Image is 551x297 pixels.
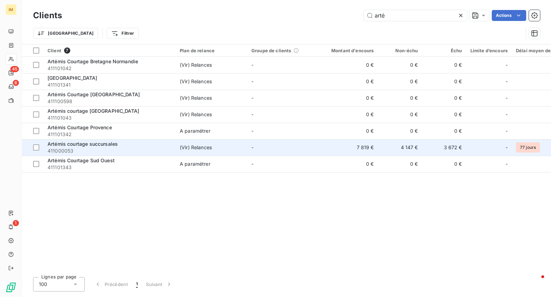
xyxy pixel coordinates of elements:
span: - [506,78,508,85]
td: 0 € [422,57,466,73]
div: (Vir) Relances [180,78,212,85]
span: 411000053 [48,147,171,154]
span: Artémis Courtage Provence [48,124,112,130]
td: 0 € [378,106,422,123]
td: 0 € [319,57,378,73]
td: 0 € [319,90,378,106]
span: 411101342 [48,131,171,138]
span: - [251,78,253,84]
button: 1 [132,277,142,291]
span: 77 jours [516,142,540,153]
span: 411101043 [48,114,171,121]
span: 1 [13,220,19,226]
div: (Vir) Relances [180,144,212,151]
td: 0 € [422,123,466,139]
span: 1 [136,281,138,288]
button: [GEOGRAPHIC_DATA] [33,28,98,39]
button: Suivant [142,277,177,291]
td: 0 € [319,123,378,139]
td: 0 € [319,73,378,90]
div: Montant d'encours [323,48,374,53]
span: - [251,144,253,150]
span: Artémis courtage [GEOGRAPHIC_DATA] [48,108,139,114]
span: - [251,95,253,101]
button: Actions [492,10,526,21]
div: A paramétrer [180,161,210,167]
div: Non-échu [382,48,418,53]
span: - [506,111,508,118]
div: (Vir) Relances [180,62,212,68]
span: Client [48,48,61,53]
td: 0 € [378,57,422,73]
div: IM [6,4,17,15]
span: 7 [64,47,70,54]
div: (Vir) Relances [180,111,212,118]
td: 0 € [422,90,466,106]
span: Artémis Courtage Sud Ouest [48,157,115,163]
span: 45 [10,66,19,72]
button: Filtrer [107,28,138,39]
div: Plan de relance [180,48,243,53]
span: 411100598 [48,98,171,105]
td: 0 € [422,73,466,90]
iframe: Intercom live chat [528,274,544,290]
span: - [251,161,253,167]
span: - [251,62,253,68]
span: - [251,128,253,134]
td: 4 147 € [378,139,422,156]
td: 0 € [422,156,466,172]
span: Artémis Courtage Bretagne Normandie [48,58,138,64]
span: - [506,95,508,101]
input: Rechercher [364,10,467,21]
td: 0 € [378,73,422,90]
img: Logo LeanPay [6,282,17,293]
span: - [506,161,508,167]
td: 0 € [378,156,422,172]
span: 411101343 [48,164,171,171]
span: 411101042 [48,65,171,72]
span: 100 [39,281,47,288]
div: Limite d’encours [470,48,508,53]
td: 3 672 € [422,139,466,156]
span: Artémis courtage succursales [48,141,118,147]
span: - [506,62,508,68]
td: 0 € [319,156,378,172]
span: [GEOGRAPHIC_DATA] [48,75,97,81]
div: (Vir) Relances [180,95,212,101]
div: Échu [426,48,462,53]
span: 6 [13,80,19,86]
span: - [506,128,508,134]
button: Précédent [90,277,132,291]
span: - [251,111,253,117]
td: 7 819 € [319,139,378,156]
span: Groupe de clients [251,48,291,53]
div: A paramétrer [180,128,210,134]
td: 0 € [422,106,466,123]
h3: Clients [33,9,62,22]
span: - [506,144,508,151]
span: Artémis Courtage [GEOGRAPHIC_DATA] [48,91,140,97]
td: 0 € [378,90,422,106]
span: 411101341 [48,81,171,88]
td: 0 € [319,106,378,123]
td: 0 € [378,123,422,139]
